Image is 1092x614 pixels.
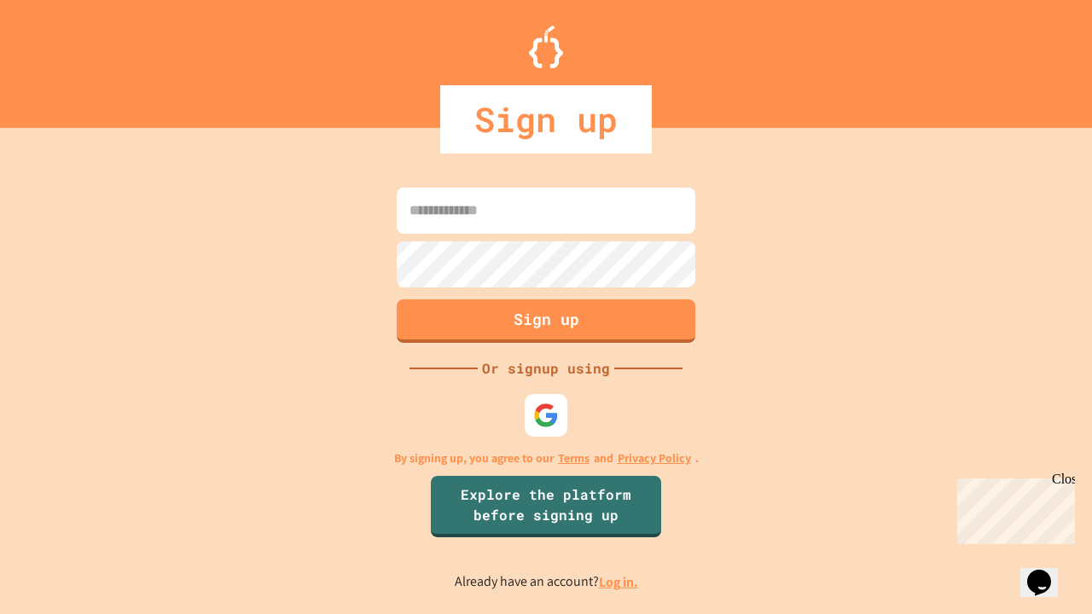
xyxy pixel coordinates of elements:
[7,7,118,108] div: Chat with us now!Close
[533,403,559,428] img: google-icon.svg
[440,85,652,153] div: Sign up
[558,449,590,467] a: Terms
[455,571,638,593] p: Already have an account?
[394,449,699,467] p: By signing up, you agree to our and .
[950,472,1075,544] iframe: chat widget
[478,358,614,379] div: Or signup using
[599,573,638,591] a: Log in.
[1020,546,1075,597] iframe: chat widget
[397,299,695,343] button: Sign up
[431,476,661,537] a: Explore the platform before signing up
[618,449,691,467] a: Privacy Policy
[529,26,563,68] img: Logo.svg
